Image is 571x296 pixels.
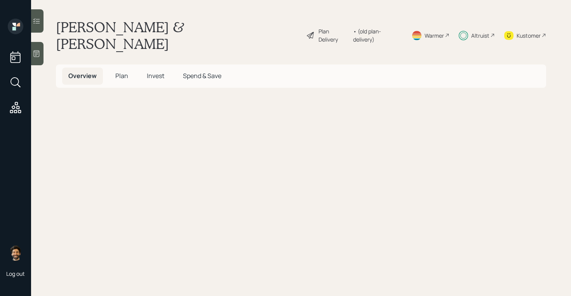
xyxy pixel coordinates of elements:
[115,71,128,80] span: Plan
[147,71,164,80] span: Invest
[8,245,23,261] img: eric-schwartz-headshot.png
[353,27,402,44] div: • (old plan-delivery)
[471,31,489,40] div: Altruist
[183,71,221,80] span: Spend & Save
[68,71,97,80] span: Overview
[319,27,349,44] div: Plan Delivery
[6,270,25,277] div: Log out
[425,31,444,40] div: Warmer
[517,31,541,40] div: Kustomer
[56,19,300,52] h1: [PERSON_NAME] & [PERSON_NAME]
